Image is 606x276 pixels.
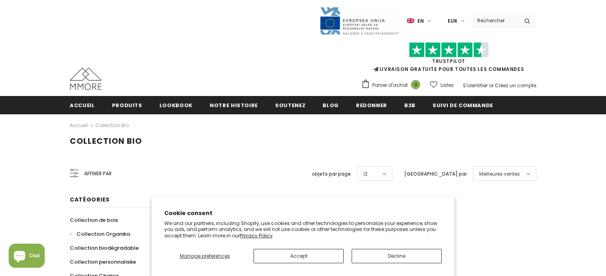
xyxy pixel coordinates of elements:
a: Collection de bois [70,213,118,227]
span: Manage preferences [180,253,230,259]
span: 12 [363,170,368,178]
span: Produits [112,102,142,109]
a: Accueil [70,121,88,130]
span: Redonner [356,102,387,109]
button: Decline [352,249,442,263]
span: Notre histoire [210,102,258,109]
a: Collection Organika [70,227,130,241]
span: LIVRAISON GRATUITE POUR TOUTES LES COMMANDES [361,46,536,72]
a: Collection personnalisée [70,255,136,269]
span: Listes [441,81,454,89]
a: Produits [112,96,142,114]
span: 0 [411,80,420,89]
button: Manage preferences [164,249,246,263]
a: Javni Razpis [319,17,399,24]
a: Créez un compte [495,82,536,89]
p: We and our partners, including Shopify, use cookies and other technologies to personalize your ex... [164,220,442,239]
span: Catégories [70,196,110,204]
a: Listes [430,78,454,92]
inbox-online-store-chat: Shopify online store chat [6,244,47,270]
span: Suivi de commande [433,102,493,109]
label: [GEOGRAPHIC_DATA] par [404,170,467,178]
img: i-lang-1.png [407,18,414,24]
span: Lookbook [159,102,193,109]
img: Faites confiance aux étoiles pilotes [409,42,489,58]
a: S'identifier [463,82,488,89]
label: objets par page [312,170,351,178]
a: Blog [323,96,339,114]
a: Collection Bio [95,122,129,129]
span: Collection Bio [70,135,142,147]
span: Panier d'achat [372,81,408,89]
span: Meilleures ventes [479,170,520,178]
a: Notre histoire [210,96,258,114]
a: Redonner [356,96,387,114]
span: Collection biodégradable [70,244,139,252]
button: Accept [254,249,344,263]
a: Suivi de commande [433,96,493,114]
a: Panier d'achat 0 [361,79,424,91]
span: en [417,17,424,25]
span: Accueil [70,102,95,109]
img: Cas MMORE [70,68,102,90]
input: Search Site [472,15,518,26]
a: Accueil [70,96,95,114]
a: B2B [404,96,415,114]
span: Affiner par [84,169,112,178]
span: Collection Organika [77,230,130,238]
span: soutenez [275,102,305,109]
span: or [489,82,494,89]
img: Javni Razpis [319,6,399,35]
a: soutenez [275,96,305,114]
h2: Cookie consent [164,209,442,217]
a: TrustPilot [432,58,465,65]
span: Collection personnalisée [70,258,136,266]
span: B2B [404,102,415,109]
span: EUR [448,17,457,25]
span: Collection de bois [70,216,118,224]
a: Collection biodégradable [70,241,139,255]
span: Blog [323,102,339,109]
a: Lookbook [159,96,193,114]
a: Privacy Policy [240,232,273,239]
